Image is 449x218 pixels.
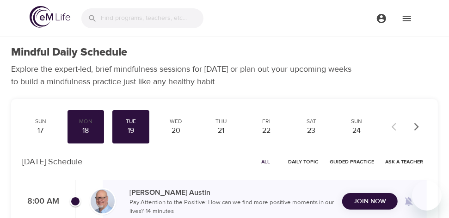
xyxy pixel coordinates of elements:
input: Find programs, teachers, etc... [101,8,203,28]
div: Fri [252,118,281,125]
span: Daily Topic [288,157,319,166]
button: menu [394,6,419,31]
p: Explore the expert-led, brief mindfulness sessions for [DATE] or plan out your upcoming weeks to ... [11,63,358,88]
span: Join Now [354,196,386,207]
span: Guided Practice [330,157,374,166]
iframe: Button to launch messaging window [412,181,442,211]
div: 23 [297,125,326,136]
div: Thu [207,118,236,125]
div: 18 [71,125,101,136]
p: Pay Attention to the Positive: How can we find more positive moments in our lives? · 14 minutes [129,198,335,216]
div: 22 [252,125,281,136]
div: 24 [342,125,371,136]
div: Sun [342,118,371,125]
div: 19 [116,125,146,136]
span: Remind me when a class goes live every Tuesday at 8:00 AM [398,190,420,212]
div: 21 [207,125,236,136]
div: Tue [116,118,146,125]
button: Daily Topic [284,155,322,169]
img: logo [30,6,70,28]
div: Wed [161,118,191,125]
div: Sun [26,118,55,125]
button: menu [369,6,394,31]
div: 20 [161,125,191,136]
button: Ask a Teacher [381,155,427,169]
div: Sat [297,118,326,125]
button: Join Now [342,193,398,210]
h1: Mindful Daily Schedule [11,46,127,59]
p: [PERSON_NAME] Austin [129,187,335,198]
p: 8:00 AM [22,195,59,208]
button: All [251,155,281,169]
img: Jim_Austin_Headshot_min.jpg [91,189,115,213]
div: 17 [26,125,55,136]
p: [DATE] Schedule [22,156,82,168]
span: Ask a Teacher [385,157,423,166]
div: Mon [71,118,101,125]
button: Guided Practice [326,155,378,169]
span: All [255,157,277,166]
